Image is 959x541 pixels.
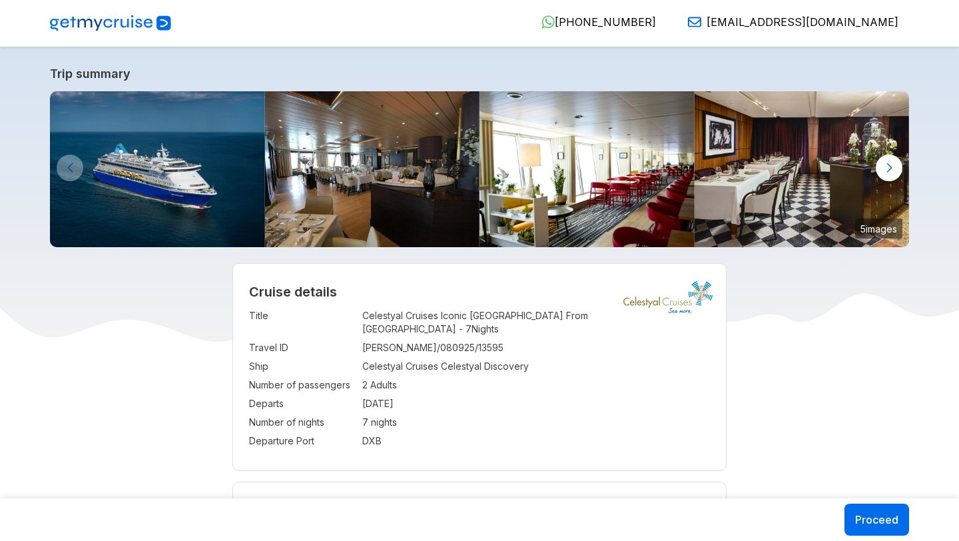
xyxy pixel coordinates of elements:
td: : [356,376,362,394]
a: [EMAIL_ADDRESS][DOMAIN_NAME] [677,15,898,29]
a: Trip summary [50,67,909,81]
h2: Cruise details [249,284,711,300]
td: Title [249,306,356,338]
span: [EMAIL_ADDRESS][DOMAIN_NAME] [707,15,898,29]
td: Celestyal Cruises Celestyal Discovery [362,357,711,376]
td: : [356,338,362,357]
td: : [356,394,362,413]
td: Number of passengers [249,376,356,394]
small: 5 images [855,219,902,239]
td: DXB [362,432,711,450]
td: Departure Port [249,432,356,450]
img: Email [688,15,701,29]
td: : [356,432,362,450]
img: WhatsApp [541,15,555,29]
td: : [356,306,362,338]
td: Celestyal Cruises Iconic [GEOGRAPHIC_DATA] From [GEOGRAPHIC_DATA] - 7Nights [362,306,711,338]
span: [PHONE_NUMBER] [555,15,656,29]
td: Travel ID [249,338,356,357]
img: ship_829_1280x960-033-taverna-3-scaled_960x720.jpg [479,91,695,247]
img: ship_829_1280x960-034-grillseekers-3-scaled_960x720.jpg [695,91,910,247]
td: : [356,413,362,432]
td: : [356,357,362,376]
img: ship_829_1280x960-celestyal-discovery_v5_960x720.jpg [50,91,265,247]
td: 7 nights [362,413,711,432]
td: Ship [249,357,356,376]
a: [PHONE_NUMBER] [531,15,656,29]
td: Number of nights [249,413,356,432]
button: Proceed [844,504,909,536]
td: 2 Adults [362,376,711,394]
td: Departs [249,394,356,413]
img: ship_829_1280x960-032-journey-smoked-olive-scaled_960x720.jpg [265,91,480,247]
td: [PERSON_NAME]/080925/13595 [362,338,711,357]
td: [DATE] [362,394,711,413]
